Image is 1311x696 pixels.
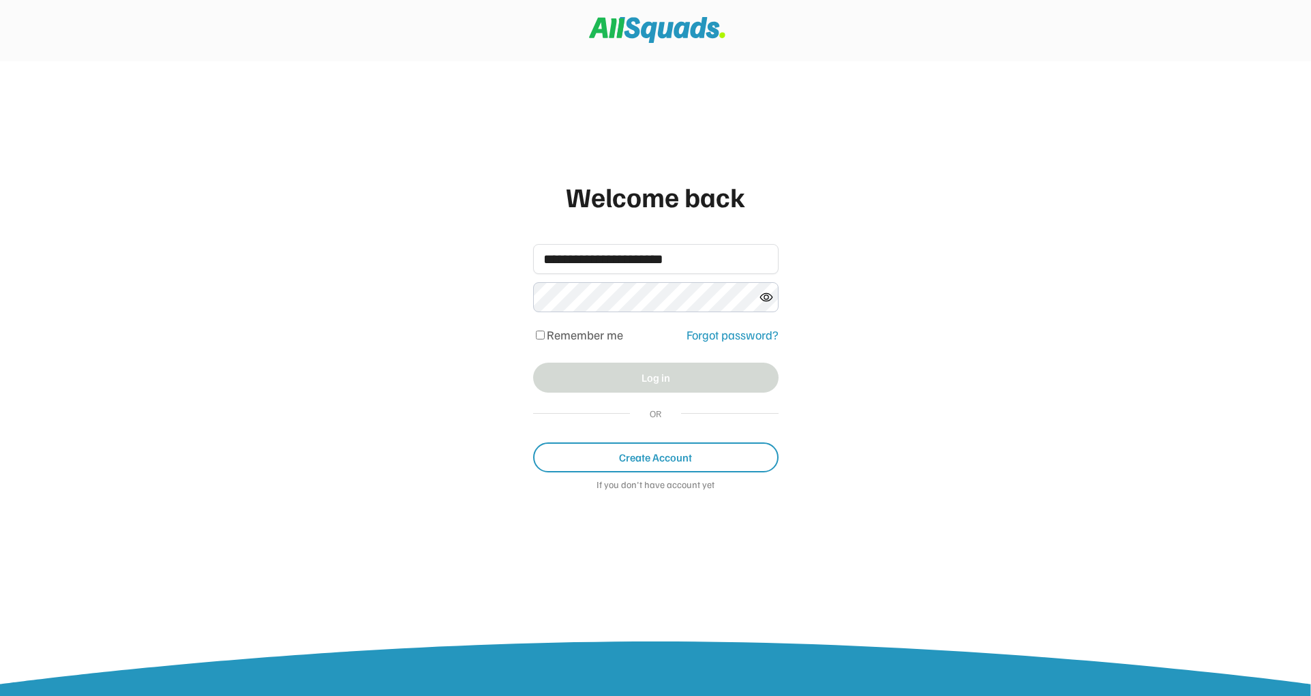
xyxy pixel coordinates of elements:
div: Forgot password? [687,326,779,344]
img: Squad%20Logo.svg [589,17,725,43]
label: Remember me [547,327,623,342]
button: Create Account [533,442,779,472]
div: If you don't have account yet [533,479,779,493]
div: Welcome back [533,176,779,217]
button: Log in [533,363,779,393]
div: OR [644,406,667,421]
